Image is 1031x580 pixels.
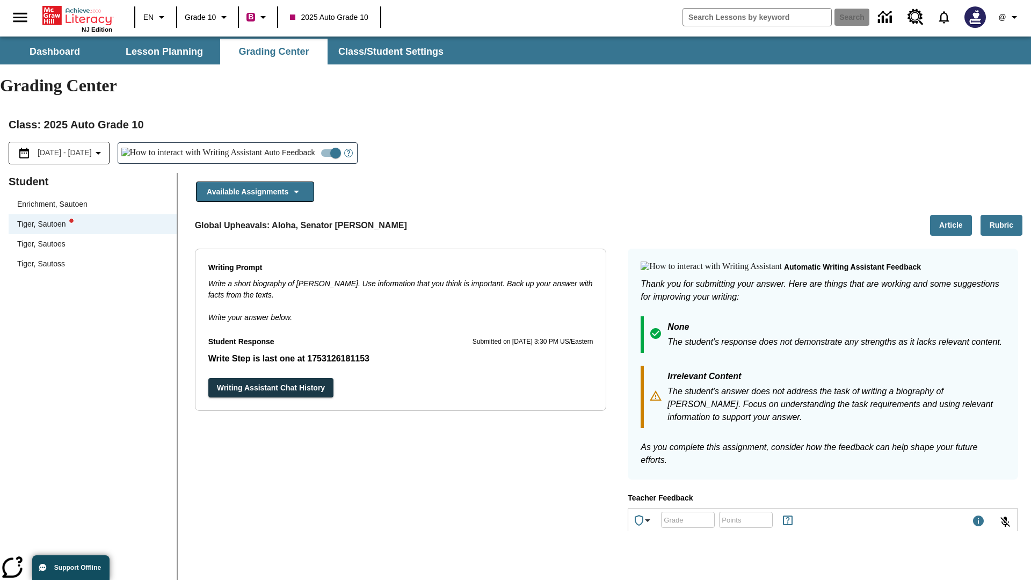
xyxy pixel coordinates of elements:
[82,26,112,33] span: NJ Edition
[185,12,216,23] span: Grade 10
[32,555,110,580] button: Support Offline
[9,173,177,190] p: Student
[248,10,253,24] span: B
[17,219,74,230] div: Tiger, Sautoen
[641,278,1005,303] p: Thank you for submitting your answer. Here are things that are working and some suggestions for i...
[143,12,154,23] span: EN
[992,509,1018,535] button: Click to activate and allow voice recognition
[38,147,92,158] span: [DATE] - [DATE]
[330,39,452,64] button: Class/Student Settings
[628,492,1018,504] p: Teacher Feedback
[69,219,74,223] svg: writing assistant alert
[208,352,593,365] p: Write Step is last one at 1753126181153
[4,9,157,18] body: Type your response here.
[208,336,274,348] p: Student Response
[930,3,958,31] a: Notifications
[340,143,357,163] button: Open Help for Writing Assistant
[242,8,274,27] button: Boost Class color is violet red. Change class color
[121,148,263,158] img: How to interact with Writing Assistant
[264,147,315,158] span: Auto Feedback
[628,510,658,531] button: Achievements
[9,234,177,254] div: Tiger, Sautoes
[290,12,368,23] span: 2025 Auto Grade 10
[238,46,309,58] span: Grading Center
[9,116,1022,133] h2: Class : 2025 Auto Grade 10
[111,39,218,64] button: Lesson Planning
[641,262,782,272] img: How to interact with Writing Assistant
[784,262,921,273] p: Automatic writing assistant feedback
[13,147,105,160] button: Select the date range menu item
[208,262,593,274] p: Writing Prompt
[208,378,333,398] button: Writing Assistant Chat History
[9,194,177,214] div: Enrichment, Sautoen
[719,512,773,528] div: Points: Must be equal to or less than 25.
[208,278,593,301] p: Write a short biography of [PERSON_NAME]. Use information that you think is important. Back up yo...
[958,3,992,31] button: Select a new avatar
[661,512,715,528] div: Grade: Letters, numbers, %, + and - are allowed.
[180,8,235,27] button: Grade: Grade 10, Select a grade
[901,3,930,32] a: Resource Center, Will open in new tab
[992,8,1027,27] button: Profile/Settings
[930,215,972,236] button: Article, Will open in new tab
[683,9,831,26] input: search field
[4,2,36,33] button: Open side menu
[17,238,66,250] div: Tiger, Sautoes
[92,147,105,160] svg: Collapse Date Range Filter
[54,564,101,571] span: Support Offline
[220,39,328,64] button: Grading Center
[1,39,108,64] button: Dashboard
[998,12,1006,23] span: @
[9,254,177,274] div: Tiger, Sautoss
[208,301,593,323] p: Write your answer below.
[139,8,173,27] button: Language: EN, Select a language
[42,4,112,33] div: Home
[719,505,773,534] input: Points: Must be equal to or less than 25.
[17,199,88,210] div: Enrichment, Sautoen
[667,321,1002,336] p: None
[964,6,986,28] img: Avatar
[777,510,798,531] button: Rules for Earning Points and Achievements, Will open in new tab
[872,3,901,32] a: Data Center
[42,5,112,26] a: Home
[667,370,1005,385] p: Irrelevant Content
[981,215,1022,236] button: Rubric, Will open in new tab
[667,385,1005,424] p: The student's answer does not address the task of writing a biography of [PERSON_NAME]. Focus on ...
[667,336,1002,349] p: The student's response does not demonstrate any strengths as it lacks relevant content.
[195,219,407,232] p: Global Upheavals: Aloha, Senator [PERSON_NAME]
[661,505,715,534] input: Grade: Letters, numbers, %, + and - are allowed.
[126,46,203,58] span: Lesson Planning
[338,46,444,58] span: Class/Student Settings
[972,514,985,530] div: Maximum 1000 characters Press Escape to exit toolbar and use left and right arrow keys to access ...
[196,182,314,202] button: Available Assignments
[9,214,177,234] div: Tiger, Sautoenwriting assistant alert
[641,441,1005,467] p: As you complete this assignment, consider how the feedback can help shape your future efforts.
[473,337,593,347] p: Submitted on [DATE] 3:30 PM US/Eastern
[30,46,80,58] span: Dashboard
[208,352,593,365] p: Student Response
[17,258,65,270] div: Tiger, Sautoss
